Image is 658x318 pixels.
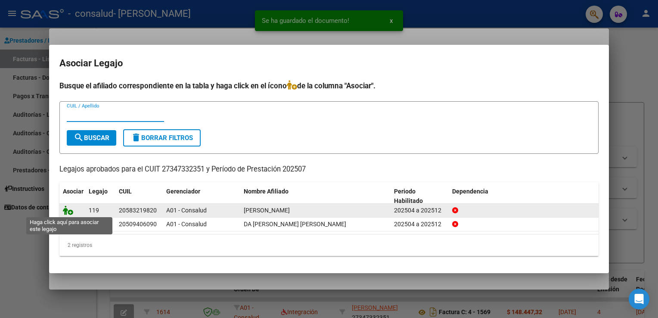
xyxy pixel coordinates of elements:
[166,188,200,195] span: Gerenciador
[89,221,99,228] span: 104
[131,134,193,142] span: Borrar Filtros
[119,206,157,215] div: 20583219820
[394,188,423,205] span: Periodo Habilitado
[449,182,599,211] datatable-header-cell: Dependencia
[166,207,207,214] span: A01 - Consalud
[131,132,141,143] mat-icon: delete
[59,55,599,72] h2: Asociar Legajo
[115,182,163,211] datatable-header-cell: CUIL
[89,188,108,195] span: Legajo
[452,188,488,195] span: Dependencia
[163,182,240,211] datatable-header-cell: Gerenciador
[123,129,201,147] button: Borrar Filtros
[119,219,157,229] div: 20509406090
[89,207,99,214] span: 119
[59,80,599,91] h4: Busque el afiliado correspondiente en la tabla y haga click en el ícono de la columna "Asociar".
[74,134,109,142] span: Buscar
[59,164,599,175] p: Legajos aprobados para el CUIT 27347332351 y Período de Prestación 202507
[244,221,346,228] span: DA SILVA SOUZA NELSON NAIR
[119,188,132,195] span: CUIL
[629,289,649,309] div: Open Intercom Messenger
[244,207,290,214] span: MARQUEZ AXEL GASTON
[59,234,599,256] div: 2 registros
[85,182,115,211] datatable-header-cell: Legajo
[67,130,116,146] button: Buscar
[394,206,445,215] div: 202504 a 202512
[63,188,84,195] span: Asociar
[59,182,85,211] datatable-header-cell: Asociar
[391,182,449,211] datatable-header-cell: Periodo Habilitado
[244,188,289,195] span: Nombre Afiliado
[166,221,207,228] span: A01 - Consalud
[240,182,391,211] datatable-header-cell: Nombre Afiliado
[394,219,445,229] div: 202504 a 202512
[74,132,84,143] mat-icon: search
